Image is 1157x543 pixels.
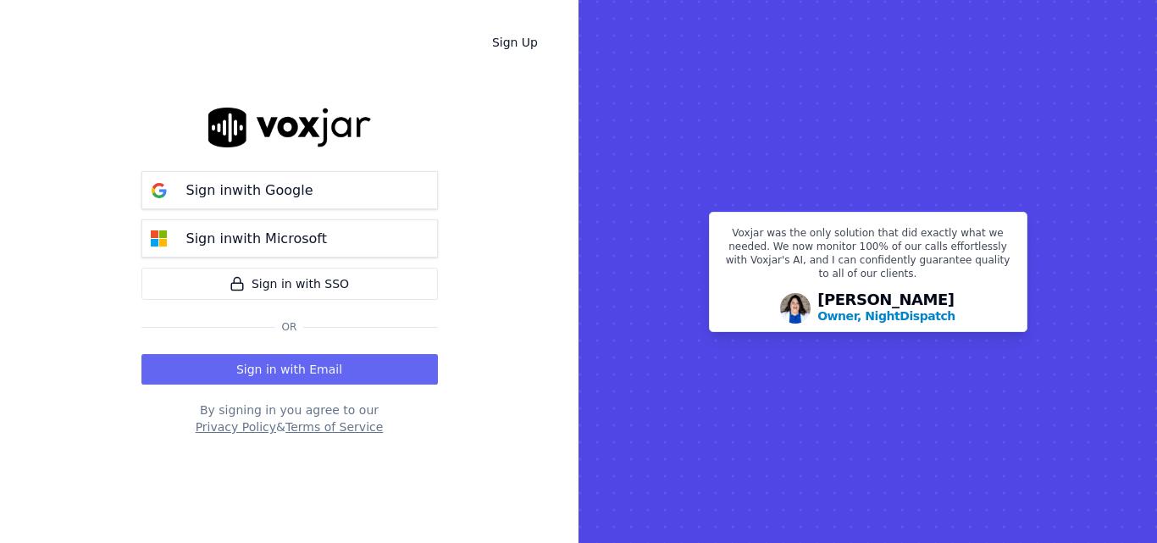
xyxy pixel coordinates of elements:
div: By signing in you agree to our & [141,402,438,435]
button: Privacy Policy [196,418,276,435]
div: [PERSON_NAME] [817,292,955,324]
img: Avatar [780,293,811,324]
p: Voxjar was the only solution that did exactly what we needed. We now monitor 100% of our calls ef... [720,226,1016,287]
img: microsoft Sign in button [142,222,176,256]
img: logo [208,108,371,147]
button: Sign inwith Google [141,171,438,209]
a: Sign Up [479,27,551,58]
img: google Sign in button [142,174,176,208]
button: Sign in with Email [141,354,438,385]
a: Sign in with SSO [141,268,438,300]
button: Terms of Service [285,418,383,435]
p: Sign in with Microsoft [186,229,327,249]
span: Or [275,320,304,334]
p: Owner, NightDispatch [817,308,955,324]
button: Sign inwith Microsoft [141,219,438,258]
p: Sign in with Google [186,180,313,201]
